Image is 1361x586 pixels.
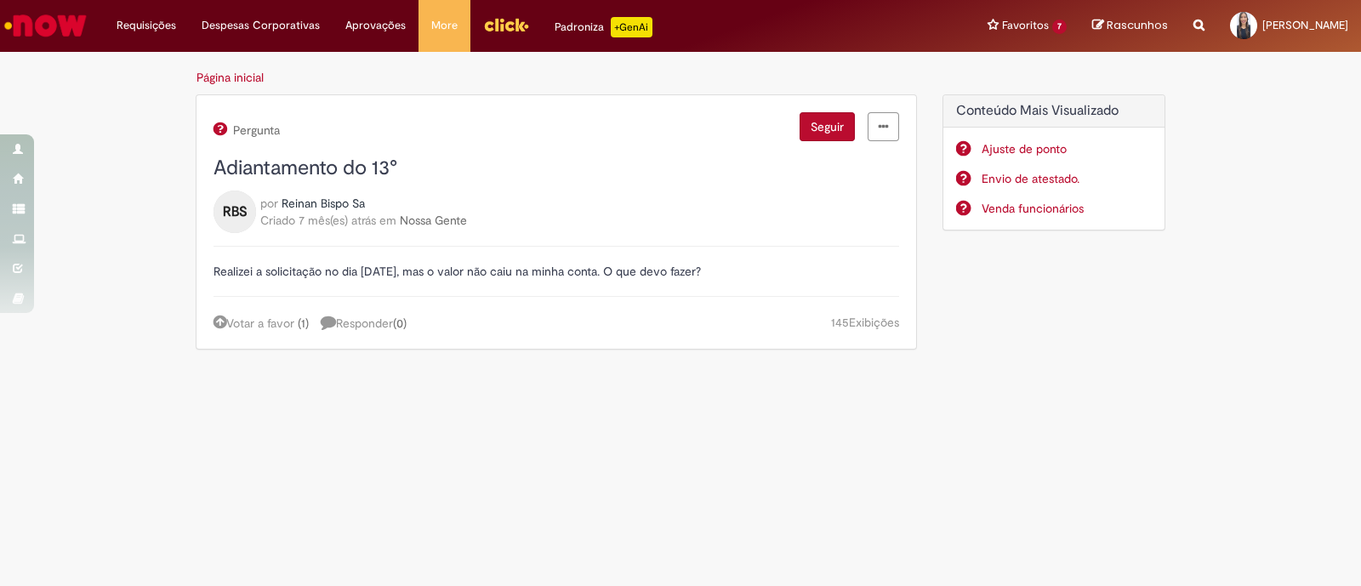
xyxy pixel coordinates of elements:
span: Favoritos [1002,17,1049,34]
a: Ajuste de ponto [982,140,1153,157]
span: 7 mês(es) atrás [299,213,376,228]
span: 7 [1052,20,1067,34]
a: Envio de atestado. [982,170,1153,187]
span: Requisições [117,17,176,34]
span: 1 [301,316,305,331]
span: RBS [223,198,248,225]
a: (1) [298,316,309,331]
a: Nossa Gente [400,213,467,228]
a: RBS [214,203,256,219]
span: em [379,213,396,228]
span: Criado [260,213,295,228]
span: Aprovações [345,17,406,34]
span: More [431,17,458,34]
a: Rascunhos [1092,18,1168,34]
span: Exibições [849,315,899,330]
span: Responder [321,316,407,331]
time: 14/02/2025 05:23:17 [299,213,376,228]
div: Padroniza [555,17,652,37]
a: 1 resposta, clique para responder [321,314,415,332]
div: Conteúdo Mais Visualizado [942,94,1166,231]
span: Rascunhos [1107,17,1168,33]
button: Seguir [800,112,855,141]
span: Adiantamento do 13° [214,155,397,181]
h2: Conteúdo Mais Visualizado [956,104,1153,119]
span: Despesas Corporativas [202,17,320,34]
a: Venda funcionários [982,200,1153,217]
p: Realizei a solicitação no dia [DATE], mas o valor não caiu na minha conta. O que devo fazer? [214,264,899,279]
a: Página inicial [196,70,264,85]
a: Votar a favor [214,316,294,331]
span: Pergunta [231,123,280,137]
img: ServiceNow [2,9,89,43]
span: 145 [831,315,849,330]
span: Reinan Bispo Sa perfil [282,196,365,211]
a: menu Ações [868,112,899,141]
a: Reinan Bispo Sa perfil [282,195,365,212]
span: por [260,196,278,211]
p: +GenAi [611,17,652,37]
span: [PERSON_NAME] [1262,18,1348,32]
span: ( ) [393,316,407,331]
span: 0 [396,316,403,331]
img: click_logo_yellow_360x200.png [483,12,529,37]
